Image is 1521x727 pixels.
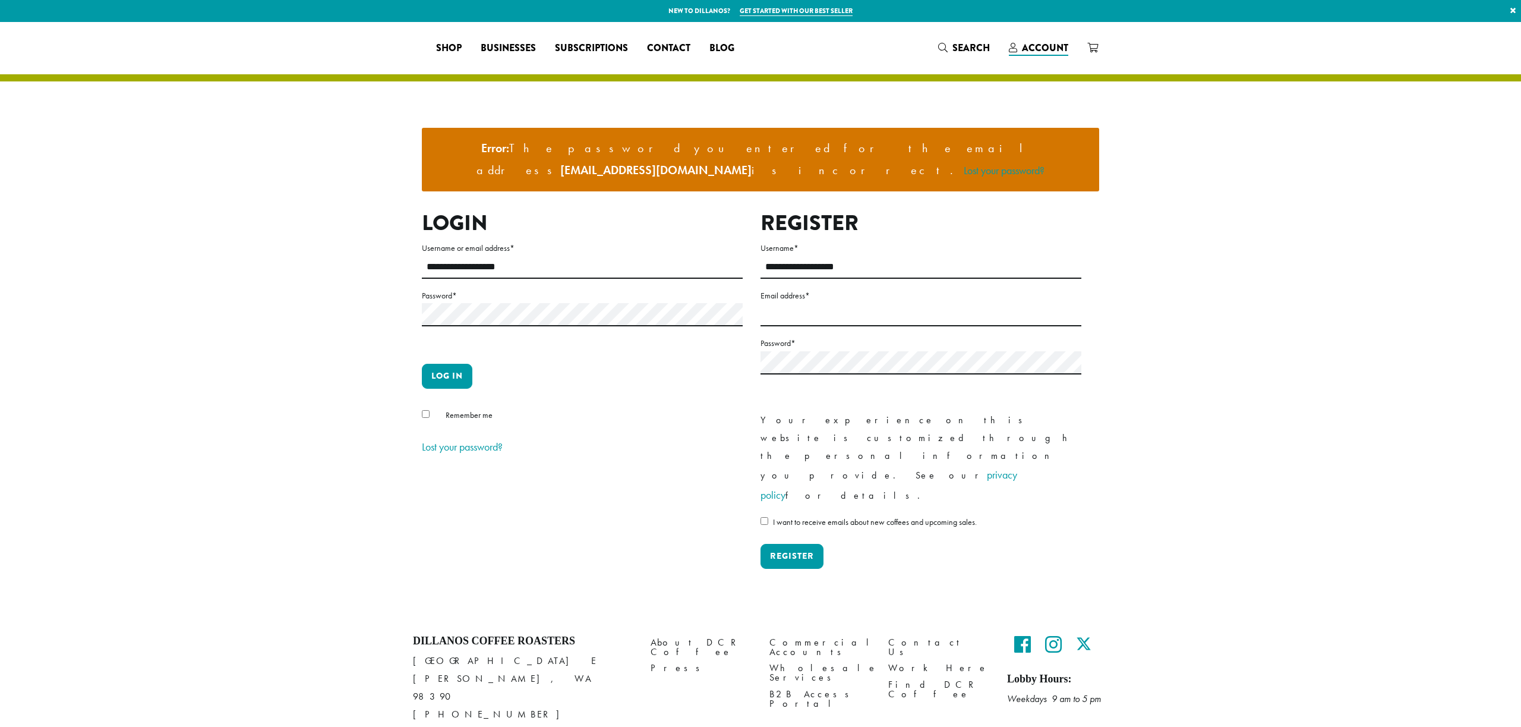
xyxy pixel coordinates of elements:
a: About DCR Coffee [651,635,752,660]
li: The password you entered for the email address is incorrect. [431,137,1090,182]
a: B2B Access Portal [769,686,870,712]
p: [GEOGRAPHIC_DATA] E [PERSON_NAME], WA 98390 [PHONE_NUMBER] [413,652,633,723]
h2: Login [422,210,743,236]
em: Weekdays 9 am to 5 pm [1007,693,1101,705]
label: Username [760,241,1081,256]
a: Find DCR Coffee [888,676,989,702]
input: I want to receive emails about new coffees and upcoming sales. [760,517,768,525]
h5: Lobby Hours: [1007,673,1108,686]
a: Search [929,38,999,58]
span: Remember me [446,410,493,420]
label: Email address [760,288,1081,303]
a: Press [651,660,752,676]
span: Contact [647,41,690,56]
label: Username or email address [422,241,743,256]
a: Get started with our best seller [740,6,853,16]
h4: Dillanos Coffee Roasters [413,635,633,648]
strong: Error: [481,140,509,156]
a: privacy policy [760,468,1017,502]
label: Password [422,288,743,303]
a: Work Here [888,660,989,676]
a: Lost your password? [422,440,503,454]
button: Register [760,544,823,569]
span: Businesses [481,41,536,56]
button: Log in [422,364,472,389]
a: Shop [427,39,471,58]
a: Contact Us [888,635,989,660]
a: Lost your password? [964,163,1044,177]
a: Commercial Accounts [769,635,870,660]
h2: Register [760,210,1081,236]
p: Your experience on this website is customized through the personal information you provide. See o... [760,411,1081,505]
span: Account [1022,41,1068,55]
strong: [EMAIL_ADDRESS][DOMAIN_NAME] [560,162,752,178]
span: Shop [436,41,462,56]
span: I want to receive emails about new coffees and upcoming sales. [773,517,977,527]
label: Password [760,336,1081,351]
a: Wholesale Services [769,660,870,686]
span: Subscriptions [555,41,628,56]
span: Search [952,41,990,55]
span: Blog [709,41,734,56]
